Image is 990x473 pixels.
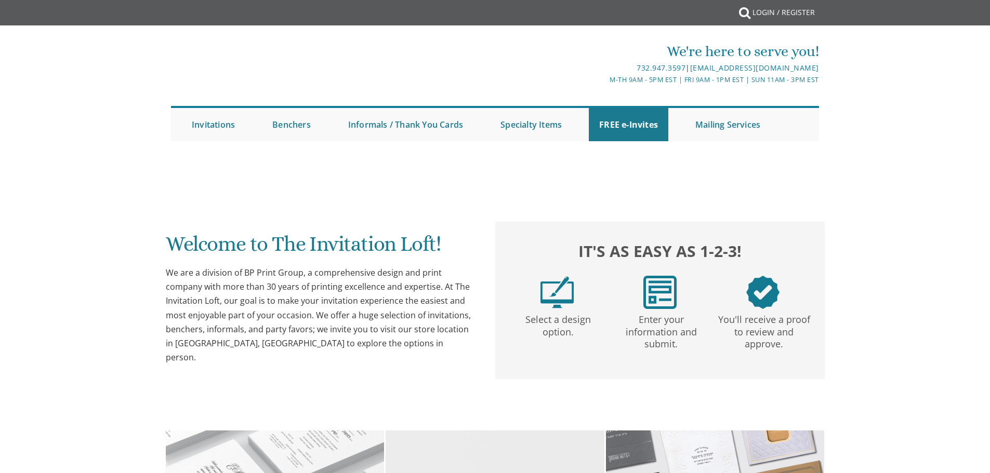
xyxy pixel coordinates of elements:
p: Select a design option. [509,309,608,339]
p: You'll receive a proof to review and approve. [715,309,813,350]
img: step1.png [540,276,574,309]
a: Invitations [181,108,245,141]
a: Specialty Items [490,108,572,141]
p: Enter your information and submit. [612,309,710,350]
div: M-Th 9am - 5pm EST | Fri 9am - 1pm EST | Sun 11am - 3pm EST [388,74,819,85]
a: Benchers [262,108,321,141]
div: We are a division of BP Print Group, a comprehensive design and print company with more than 30 y... [166,266,474,364]
a: Informals / Thank You Cards [338,108,473,141]
a: 732.947.3597 [637,63,685,73]
img: step2.png [643,276,677,309]
div: We're here to serve you! [388,41,819,62]
div: | [388,62,819,74]
a: Mailing Services [685,108,771,141]
img: step3.png [746,276,780,309]
a: [EMAIL_ADDRESS][DOMAIN_NAME] [690,63,819,73]
h2: It's as easy as 1-2-3! [506,239,814,263]
h1: Welcome to The Invitation Loft! [166,233,474,263]
a: FREE e-Invites [589,108,668,141]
